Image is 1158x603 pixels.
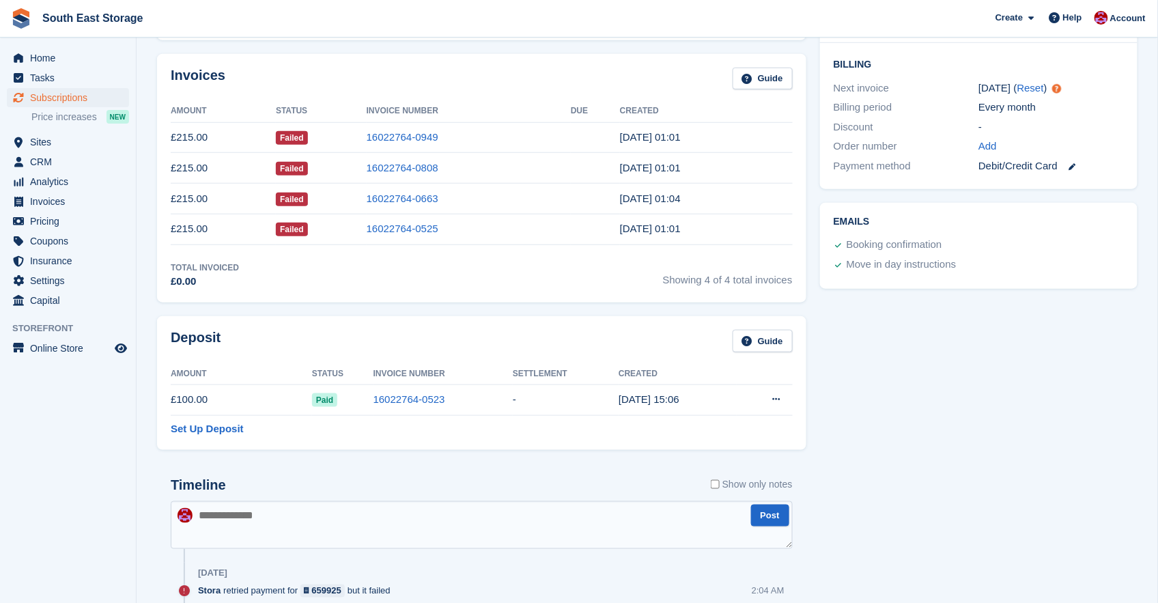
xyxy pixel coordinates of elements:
div: 659925 [312,585,341,598]
th: Invoice Number [373,363,513,385]
a: menu [7,271,129,290]
span: Coupons [30,232,112,251]
div: [DATE] ( ) [978,81,1124,96]
a: menu [7,172,129,191]
img: stora-icon-8386f47178a22dfd0bd8f6a31ec36ba5ce8667c1dd55bd0f319d3a0aa187defe.svg [11,8,31,29]
span: Create [995,11,1023,25]
span: Invoices [30,192,112,211]
div: [DATE] [198,568,227,579]
th: Created [620,100,793,122]
span: Failed [276,131,308,145]
a: 16022764-0808 [367,162,438,173]
div: 2:04 AM [752,585,785,598]
div: Discount [834,120,979,135]
span: Pricing [30,212,112,231]
time: 2025-04-25 14:06:04 UTC [619,393,679,405]
button: Post [751,505,789,527]
div: Booking confirmation [847,237,942,253]
h2: Emails [834,216,1124,227]
h2: Deposit [171,330,221,352]
div: Every month [978,100,1124,115]
a: South East Storage [37,7,149,29]
div: NEW [107,110,129,124]
span: Price increases [31,111,97,124]
a: 16022764-0525 [367,223,438,234]
th: Amount [171,363,312,385]
a: 16022764-0523 [373,393,445,405]
img: Roger Norris [178,508,193,523]
th: Invoice Number [367,100,571,122]
input: Show only notes [711,477,720,492]
a: 16022764-0663 [367,193,438,204]
span: Account [1110,12,1146,25]
a: menu [7,212,129,231]
div: - [978,120,1124,135]
a: Set Up Deposit [171,421,244,437]
time: 2025-05-26 00:04:12 UTC [620,193,681,204]
a: menu [7,192,129,211]
label: Show only notes [711,477,793,492]
th: Status [312,363,373,385]
time: 2025-04-26 00:01:05 UTC [620,223,681,234]
a: Preview store [113,340,129,356]
span: Online Store [30,339,112,358]
td: £215.00 [171,122,276,153]
a: menu [7,132,129,152]
span: Tasks [30,68,112,87]
a: Reset [1017,82,1044,94]
span: CRM [30,152,112,171]
h2: Timeline [171,477,226,493]
span: Paid [312,393,337,407]
a: 659925 [300,585,345,598]
span: Failed [276,162,308,176]
td: £215.00 [171,153,276,184]
span: Stora [198,585,221,598]
span: Analytics [30,172,112,191]
div: Total Invoiced [171,262,239,274]
div: Debit/Credit Card [978,158,1124,174]
h2: Billing [834,57,1124,70]
span: Subscriptions [30,88,112,107]
div: £0.00 [171,274,239,290]
span: Home [30,48,112,68]
a: menu [7,232,129,251]
a: menu [7,152,129,171]
time: 2025-06-26 00:01:34 UTC [620,162,681,173]
a: Add [978,139,997,154]
td: £215.00 [171,184,276,214]
a: 16022764-0949 [367,131,438,143]
span: Failed [276,223,308,236]
th: Amount [171,100,276,122]
span: Settings [30,271,112,290]
a: Guide [733,330,793,352]
img: Roger Norris [1095,11,1108,25]
span: Insurance [30,251,112,270]
div: Payment method [834,158,979,174]
a: menu [7,251,129,270]
div: Order number [834,139,979,154]
a: Price increases NEW [31,109,129,124]
a: Guide [733,68,793,90]
a: menu [7,68,129,87]
a: menu [7,48,129,68]
td: - [513,384,619,415]
div: Move in day instructions [847,257,957,273]
div: retried payment for but it failed [198,585,397,598]
span: Showing 4 of 4 total invoices [663,262,793,290]
span: Sites [30,132,112,152]
div: Next invoice [834,81,979,96]
a: menu [7,88,129,107]
th: Settlement [513,363,619,385]
div: Billing period [834,100,979,115]
span: Failed [276,193,308,206]
td: £100.00 [171,384,312,415]
span: Storefront [12,322,136,335]
th: Created [619,363,737,385]
div: Tooltip anchor [1051,83,1063,95]
time: 2025-07-26 00:01:53 UTC [620,131,681,143]
h2: Invoices [171,68,225,90]
span: Help [1063,11,1082,25]
a: menu [7,339,129,358]
span: Capital [30,291,112,310]
th: Due [571,100,620,122]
